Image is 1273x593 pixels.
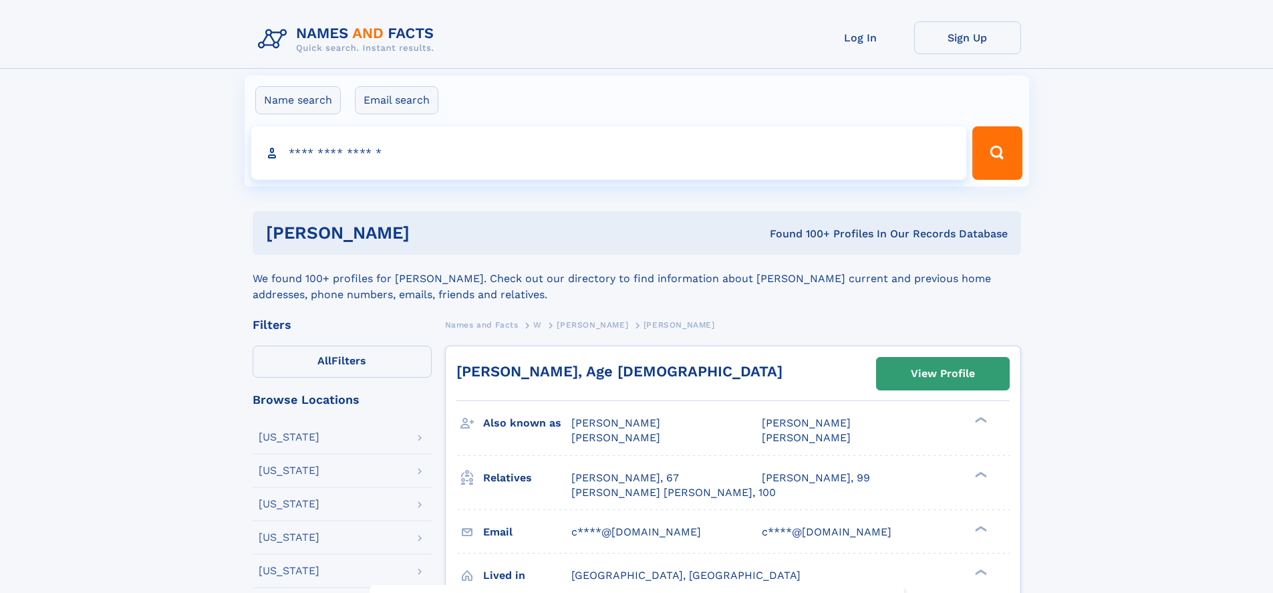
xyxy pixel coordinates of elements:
[571,431,660,444] span: [PERSON_NAME]
[255,86,341,114] label: Name search
[259,465,319,476] div: [US_STATE]
[483,564,571,587] h3: Lived in
[259,432,319,443] div: [US_STATE]
[253,394,432,406] div: Browse Locations
[972,470,988,479] div: ❯
[259,566,319,576] div: [US_STATE]
[483,412,571,435] h3: Also known as
[445,316,519,333] a: Names and Facts
[355,86,438,114] label: Email search
[571,485,776,500] a: [PERSON_NAME] [PERSON_NAME], 100
[972,416,988,425] div: ❯
[762,471,870,485] a: [PERSON_NAME], 99
[483,521,571,544] h3: Email
[762,417,851,429] span: [PERSON_NAME]
[571,471,679,485] a: [PERSON_NAME], 67
[589,227,1008,241] div: Found 100+ Profiles In Our Records Database
[259,532,319,543] div: [US_STATE]
[251,126,967,180] input: search input
[807,21,914,54] a: Log In
[877,358,1009,390] a: View Profile
[762,431,851,444] span: [PERSON_NAME]
[253,346,432,378] label: Filters
[533,320,542,330] span: W
[456,363,783,380] a: [PERSON_NAME], Age [DEMOGRAPHIC_DATA]
[972,568,988,576] div: ❯
[483,467,571,489] h3: Relatives
[571,417,660,429] span: [PERSON_NAME]
[533,316,542,333] a: W
[914,21,1021,54] a: Sign Up
[571,569,801,582] span: [GEOGRAPHIC_DATA], [GEOGRAPHIC_DATA]
[253,21,445,57] img: Logo Names and Facts
[317,354,331,367] span: All
[266,225,590,241] h1: [PERSON_NAME]
[557,320,628,330] span: [PERSON_NAME]
[972,524,988,533] div: ❯
[259,499,319,509] div: [US_STATE]
[253,319,432,331] div: Filters
[557,316,628,333] a: [PERSON_NAME]
[253,255,1021,303] div: We found 100+ profiles for [PERSON_NAME]. Check out our directory to find information about [PERS...
[644,320,715,330] span: [PERSON_NAME]
[911,358,975,389] div: View Profile
[972,126,1022,180] button: Search Button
